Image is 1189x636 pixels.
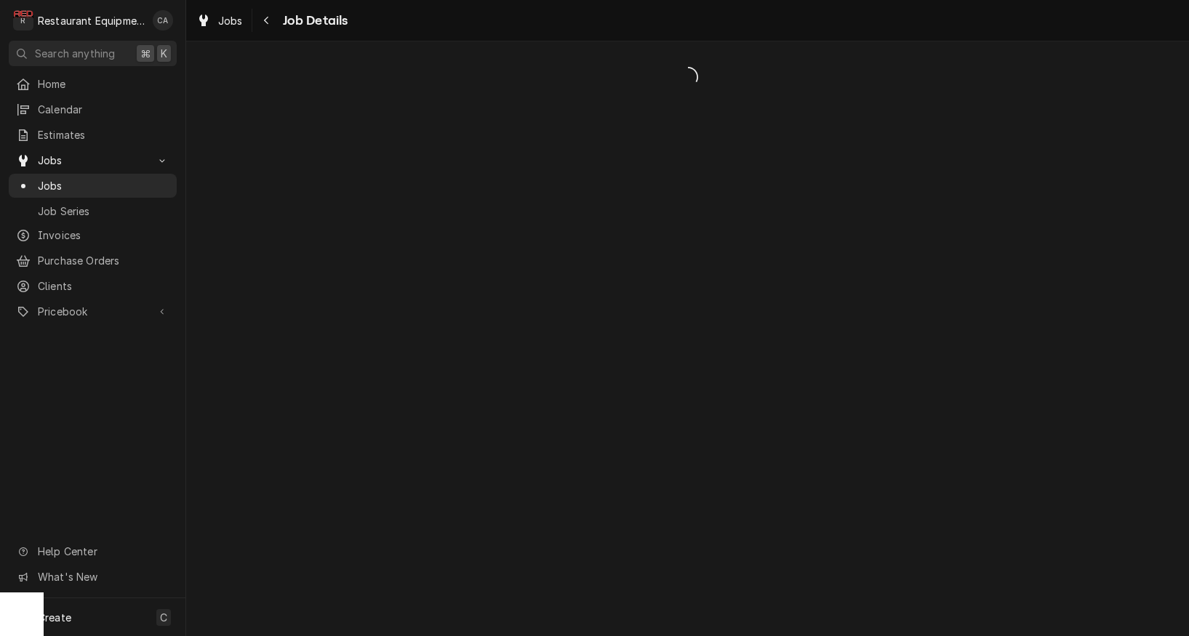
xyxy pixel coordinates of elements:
[13,10,33,31] div: Restaurant Equipment Diagnostics's Avatar
[9,97,177,121] a: Calendar
[160,610,167,625] span: C
[9,299,177,323] a: Go to Pricebook
[38,569,168,584] span: What's New
[38,127,169,142] span: Estimates
[186,62,1189,92] span: Loading...
[9,123,177,147] a: Estimates
[38,544,168,559] span: Help Center
[9,565,177,589] a: Go to What's New
[13,10,33,31] div: R
[191,9,249,33] a: Jobs
[9,72,177,96] a: Home
[161,46,167,61] span: K
[38,102,169,117] span: Calendar
[9,41,177,66] button: Search anything⌘K
[153,10,173,31] div: Chrissy Adams's Avatar
[38,153,148,168] span: Jobs
[38,178,169,193] span: Jobs
[9,174,177,198] a: Jobs
[38,204,169,219] span: Job Series
[279,11,348,31] span: Job Details
[38,253,169,268] span: Purchase Orders
[38,278,169,294] span: Clients
[9,274,177,298] a: Clients
[38,304,148,319] span: Pricebook
[218,13,243,28] span: Jobs
[38,13,145,28] div: Restaurant Equipment Diagnostics
[9,148,177,172] a: Go to Jobs
[9,223,177,247] a: Invoices
[9,249,177,273] a: Purchase Orders
[140,46,151,61] span: ⌘
[153,10,173,31] div: CA
[38,611,71,624] span: Create
[9,539,177,563] a: Go to Help Center
[38,76,169,92] span: Home
[9,199,177,223] a: Job Series
[255,9,279,32] button: Navigate back
[38,228,169,243] span: Invoices
[35,46,115,61] span: Search anything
